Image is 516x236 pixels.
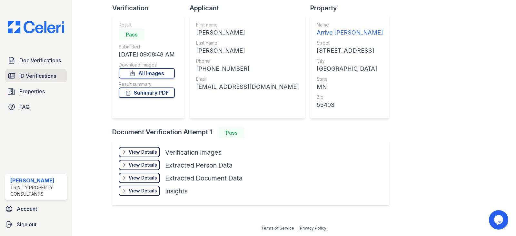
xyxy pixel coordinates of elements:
div: MN [317,82,383,91]
div: [STREET_ADDRESS] [317,46,383,55]
div: Arrive [PERSON_NAME] [317,28,383,37]
span: Account [17,205,37,213]
div: Applicant [190,4,310,13]
div: Extracted Person Data [165,161,233,170]
a: Sign out [3,218,69,231]
div: Verification [112,4,190,13]
div: View Details [129,149,157,155]
div: Trinity Property Consultants [10,184,64,197]
div: State [317,76,383,82]
iframe: chat widget [489,210,510,230]
div: Property [310,4,394,13]
a: Summary PDF [119,87,175,98]
span: ID Verifications [19,72,56,80]
div: Pass [119,29,144,40]
div: [DATE] 09:08:48 AM [119,50,175,59]
a: Account [3,202,69,215]
div: Pass [219,128,244,138]
img: CE_Logo_Blue-a8612792a0a2168367f1c8372b55b34899dd931a85d93a1a3d3e32e68fde9ad4.png [3,21,69,33]
div: Submitted [119,44,175,50]
a: Properties [5,85,67,98]
span: Properties [19,87,45,95]
div: Zip [317,94,383,100]
div: Result summary [119,81,175,87]
div: Email [196,76,299,82]
div: Name [317,22,383,28]
span: FAQ [19,103,30,111]
div: | [296,226,298,231]
div: City [317,58,383,64]
div: Street [317,40,383,46]
a: ID Verifications [5,69,67,82]
div: [PERSON_NAME] [196,46,299,55]
div: [PERSON_NAME] [10,177,64,184]
div: First name [196,22,299,28]
div: [GEOGRAPHIC_DATA] [317,64,383,73]
div: Last name [196,40,299,46]
div: Document Verification Attempt 1 [112,128,394,138]
div: View Details [129,188,157,194]
div: Verification Images [165,148,222,157]
div: [EMAIL_ADDRESS][DOMAIN_NAME] [196,82,299,91]
span: Doc Verifications [19,56,61,64]
div: [PERSON_NAME] [196,28,299,37]
a: Doc Verifications [5,54,67,67]
a: FAQ [5,100,67,113]
div: [PHONE_NUMBER] [196,64,299,73]
div: Extracted Document Data [165,174,243,183]
div: View Details [129,162,157,168]
div: Insights [165,187,188,196]
a: Name Arrive [PERSON_NAME] [317,22,383,37]
span: Sign out [17,221,36,228]
div: View Details [129,175,157,181]
a: Terms of Service [261,226,294,231]
div: Download Images [119,62,175,68]
a: All Images [119,68,175,78]
div: Result [119,22,175,28]
div: 55403 [317,100,383,109]
div: Phone [196,58,299,64]
a: Privacy Policy [300,226,326,231]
